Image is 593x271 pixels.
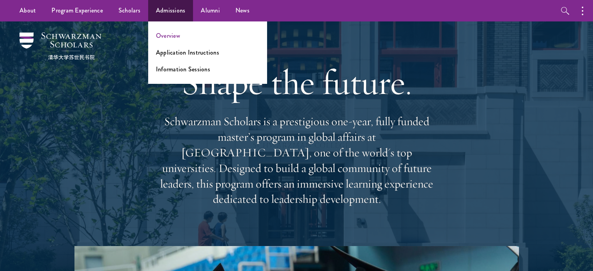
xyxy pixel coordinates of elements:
a: Information Sessions [156,65,210,74]
a: Application Instructions [156,48,219,57]
a: Overview [156,31,180,40]
img: Schwarzman Scholars [19,32,101,60]
p: Schwarzman Scholars is a prestigious one-year, fully funded master’s program in global affairs at... [156,114,437,207]
h1: Shape the future. [156,60,437,104]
